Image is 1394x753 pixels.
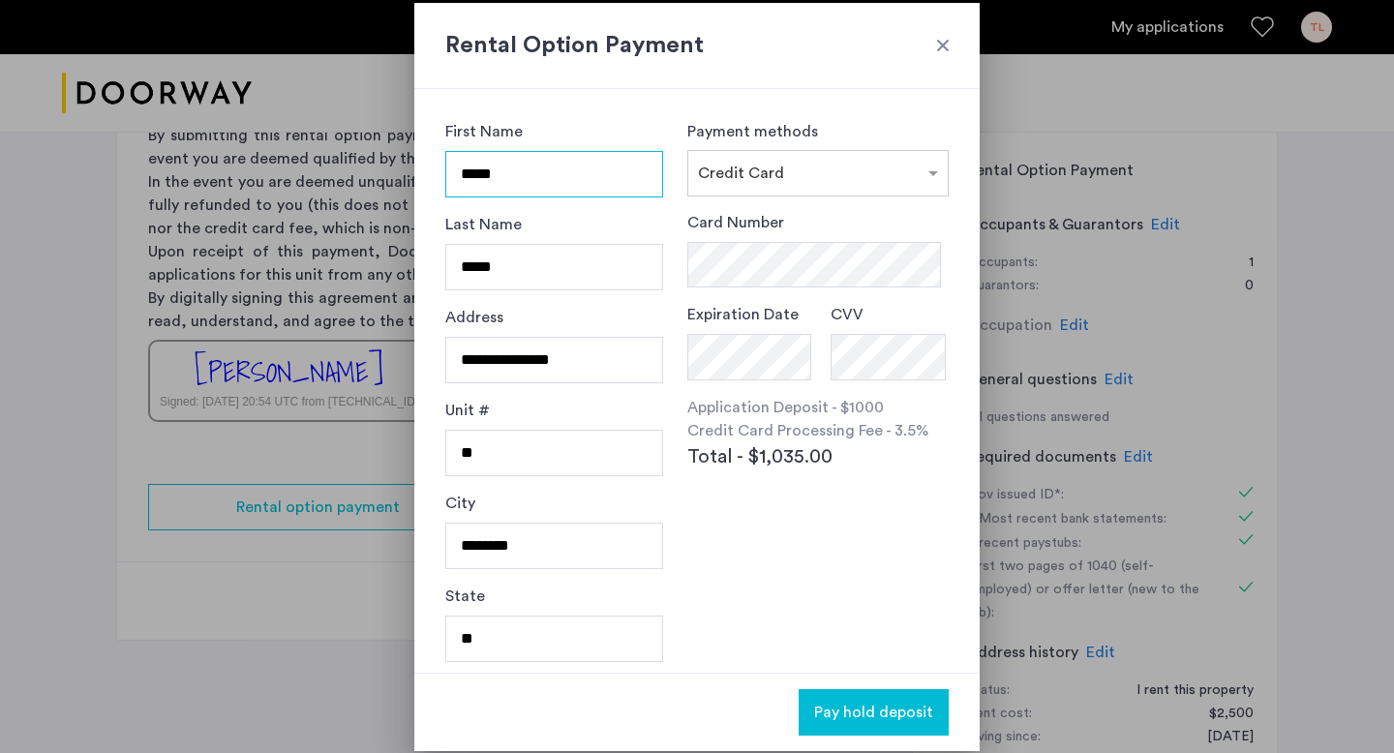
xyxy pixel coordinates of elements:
h2: Rental Option Payment [445,28,949,63]
label: CVV [831,303,864,326]
label: First Name [445,120,523,143]
span: Pay hold deposit [814,701,933,724]
label: Last Name [445,213,522,236]
span: Credit Card [698,166,784,181]
label: Card Number [687,211,784,234]
p: Credit Card Processing Fee - 3.5% [687,419,949,442]
label: Address [445,306,503,329]
label: Unit # [445,399,490,422]
label: Payment methods [687,124,818,139]
button: button [799,689,949,736]
label: State [445,585,485,608]
span: Total - $1,035.00 [687,442,833,471]
p: Application Deposit - $1000 [687,396,949,419]
label: City [445,492,475,515]
label: Expiration Date [687,303,799,326]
